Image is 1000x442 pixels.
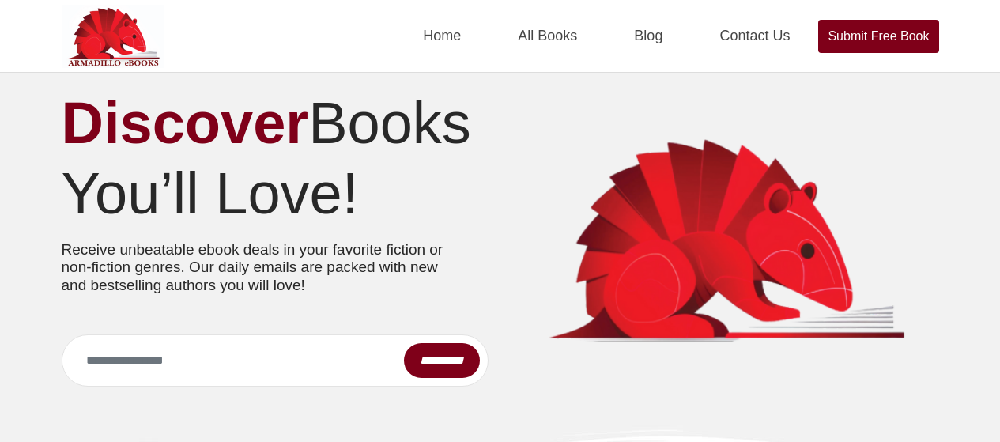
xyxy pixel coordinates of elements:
[62,89,489,229] h1: Books You’ll Love!
[512,138,939,349] img: armadilloebooks
[62,5,164,68] img: Armadilloebooks
[818,20,938,53] a: Submit Free Book
[62,90,309,156] strong: Discover
[62,241,465,295] p: Receive unbeatable ebook deals in your favorite fiction or non-fiction genres. Our daily emails a...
